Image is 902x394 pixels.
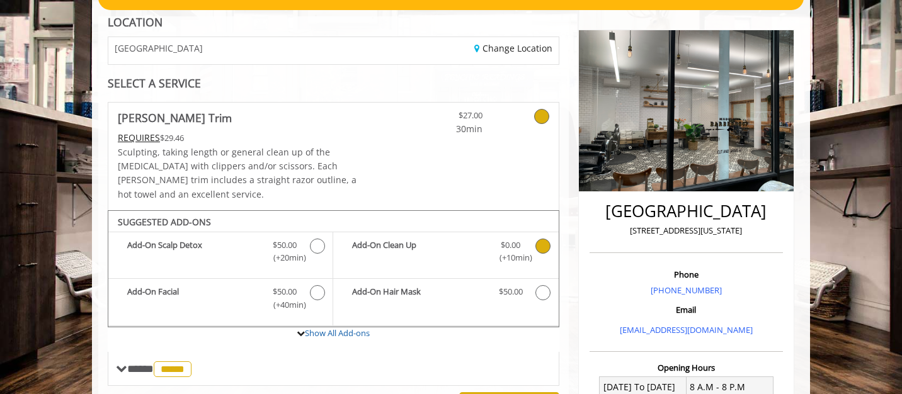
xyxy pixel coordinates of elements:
[115,285,326,315] label: Add-On Facial
[108,210,559,327] div: Beard Trim Add-onS
[492,251,529,264] span: (+10min )
[593,202,780,220] h2: [GEOGRAPHIC_DATA]
[118,109,232,127] b: [PERSON_NAME] Trim
[651,284,722,296] a: [PHONE_NUMBER]
[108,77,559,89] div: SELECT A SERVICE
[115,43,203,53] span: [GEOGRAPHIC_DATA]
[118,131,371,145] div: $29.46
[115,239,326,268] label: Add-On Scalp Detox
[499,285,523,298] span: $50.00
[118,216,211,228] b: SUGGESTED ADD-ONS
[340,239,552,268] label: Add-On Clean Up
[590,363,783,372] h3: Opening Hours
[593,224,780,237] p: [STREET_ADDRESS][US_STATE]
[352,285,486,300] b: Add-On Hair Mask
[118,145,371,202] p: Sculpting, taking length or general clean up of the [MEDICAL_DATA] with clippers and/or scissors....
[352,239,486,265] b: Add-On Clean Up
[593,305,780,314] h3: Email
[273,239,297,252] span: $50.00
[118,132,160,144] span: This service needs some Advance to be paid before we block your appointment
[266,298,304,312] span: (+40min )
[127,285,260,312] b: Add-On Facial
[620,324,753,335] a: [EMAIL_ADDRESS][DOMAIN_NAME]
[108,14,163,30] b: LOCATION
[266,251,304,264] span: (+20min )
[127,239,260,265] b: Add-On Scalp Detox
[408,122,482,136] span: 30min
[305,327,370,339] a: Show All Add-ons
[501,239,520,252] span: $0.00
[474,42,552,54] a: Change Location
[593,270,780,279] h3: Phone
[273,285,297,298] span: $50.00
[340,285,552,303] label: Add-On Hair Mask
[408,103,482,136] a: $27.00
